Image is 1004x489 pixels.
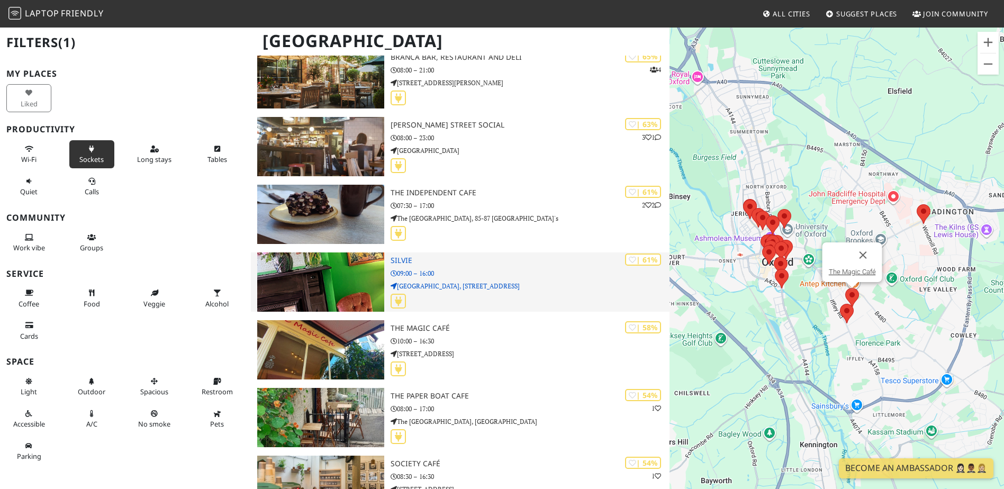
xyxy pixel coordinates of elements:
button: Parking [6,437,51,465]
h3: Service [6,269,245,279]
img: Silvie [257,252,384,312]
p: 2 2 [642,200,661,210]
p: 1 [652,403,661,413]
button: Groups [69,229,114,257]
button: Work vibe [6,229,51,257]
h3: Society Café [391,459,670,468]
p: [GEOGRAPHIC_DATA], [STREET_ADDRESS] [391,281,670,291]
h2: Filters [6,26,245,59]
button: Sockets [69,140,114,168]
span: Restroom [202,387,233,396]
button: Long stays [132,140,177,168]
span: Power sockets [79,155,104,164]
img: The Magic Café [257,320,384,379]
a: The Magic Café [828,268,875,276]
h3: The Magic Café [391,324,670,333]
p: [STREET_ADDRESS][PERSON_NAME] [391,78,670,88]
div: | 61% [625,253,661,266]
p: 3 1 [642,132,661,142]
h3: The Paper Boat Cafe [391,392,670,401]
h3: My Places [6,69,245,79]
button: Cards [6,316,51,345]
span: Alcohol [205,299,229,309]
img: The Independent Cafe [257,185,384,244]
span: All Cities [773,9,810,19]
span: Coffee [19,299,39,309]
button: Alcohol [195,284,240,312]
a: Become an Ambassador 🤵🏻‍♀️🤵🏾‍♂️🤵🏼‍♀️ [839,458,993,478]
span: Natural light [21,387,37,396]
span: Stable Wi-Fi [21,155,37,164]
span: Accessible [13,419,45,429]
button: Veggie [132,284,177,312]
span: Video/audio calls [85,187,99,196]
button: Light [6,373,51,401]
button: Quiet [6,173,51,201]
span: Food [84,299,100,309]
a: Branca Bar, Restaurant and Deli | 65% 4 Branca Bar, Restaurant and Deli 08:00 – 21:00 [STREET_ADD... [251,49,669,108]
a: LaptopFriendly LaptopFriendly [8,5,104,23]
span: Laptop [25,7,59,19]
h3: The Independent Cafe [391,188,670,197]
p: 09:00 – 16:00 [391,268,670,278]
a: Join Community [908,4,992,23]
img: LaptopFriendly [8,7,21,20]
p: [GEOGRAPHIC_DATA] [391,146,670,156]
a: Suggest Places [821,4,902,23]
button: Calls [69,173,114,201]
button: No smoke [132,405,177,433]
span: Outdoor area [78,387,105,396]
button: A/C [69,405,114,433]
button: Coffee [6,284,51,312]
img: The Paper Boat Cafe [257,388,384,447]
span: Group tables [80,243,103,252]
span: Friendly [61,7,103,19]
h1: [GEOGRAPHIC_DATA] [254,26,667,56]
img: George Street Social [257,117,384,176]
button: Zoom in [978,32,999,53]
span: Credit cards [20,331,38,341]
span: Work-friendly tables [207,155,227,164]
p: 08:00 – 21:00 [391,65,670,75]
button: Tables [195,140,240,168]
a: Silvie | 61% Silvie 09:00 – 16:00 [GEOGRAPHIC_DATA], [STREET_ADDRESS] [251,252,669,312]
button: Pets [195,405,240,433]
p: 07:30 – 17:00 [391,201,670,211]
button: Outdoor [69,373,114,401]
span: People working [13,243,45,252]
div: | 54% [625,457,661,469]
span: Long stays [137,155,171,164]
p: 08:00 – 17:00 [391,404,670,414]
p: [STREET_ADDRESS] [391,349,670,359]
h3: [PERSON_NAME] Street Social [391,121,670,130]
span: Quiet [20,187,38,196]
span: Parking [17,451,41,461]
a: George Street Social | 63% 31 [PERSON_NAME] Street Social 08:00 – 23:00 [GEOGRAPHIC_DATA] [251,117,669,176]
button: Food [69,284,114,312]
span: Suggest Places [836,9,898,19]
button: Accessible [6,405,51,433]
p: 4 [650,65,661,75]
div: | 63% [625,118,661,130]
button: Wi-Fi [6,140,51,168]
a: The Paper Boat Cafe | 54% 1 The Paper Boat Cafe 08:00 – 17:00 The [GEOGRAPHIC_DATA], [GEOGRAPHIC_... [251,388,669,447]
button: Zoom out [978,53,999,75]
img: Branca Bar, Restaurant and Deli [257,49,384,108]
button: Restroom [195,373,240,401]
h3: Space [6,357,245,367]
div: | 54% [625,389,661,401]
span: Join Community [923,9,988,19]
span: Air conditioned [86,419,97,429]
span: Veggie [143,299,165,309]
button: Spacious [132,373,177,401]
h3: Community [6,213,245,223]
span: Pet friendly [210,419,224,429]
p: 08:30 – 16:30 [391,472,670,482]
span: Smoke free [138,419,170,429]
div: | 61% [625,186,661,198]
p: 10:00 – 16:30 [391,336,670,346]
h3: Productivity [6,124,245,134]
p: 08:00 – 23:00 [391,133,670,143]
p: 1 [652,471,661,481]
h3: Silvie [391,256,670,265]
